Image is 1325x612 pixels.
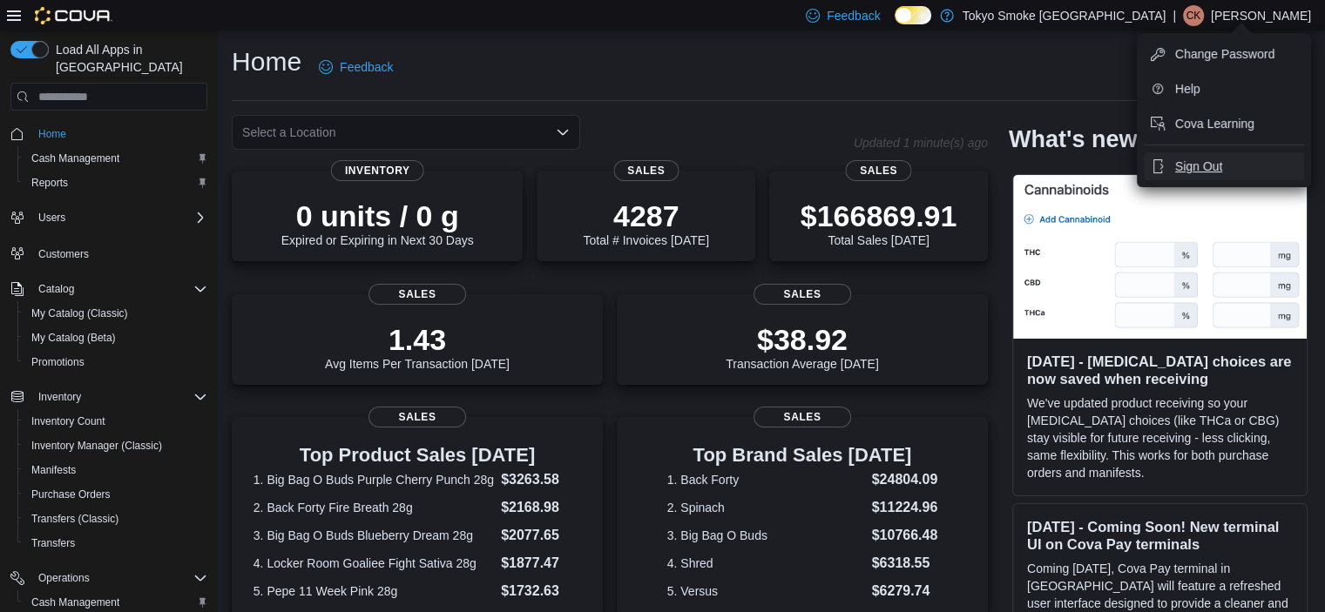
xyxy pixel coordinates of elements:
[895,24,896,25] span: Dark Mode
[872,469,938,490] dd: $24804.09
[38,247,89,261] span: Customers
[24,303,135,324] a: My Catalog (Classic)
[3,385,214,409] button: Inventory
[1144,110,1304,138] button: Cova Learning
[3,121,214,146] button: Home
[38,571,90,585] span: Operations
[17,301,214,326] button: My Catalog (Classic)
[827,7,880,24] span: Feedback
[726,322,879,371] div: Transaction Average [DATE]
[17,326,214,350] button: My Catalog (Beta)
[325,322,510,371] div: Avg Items Per Transaction [DATE]
[1144,152,1304,180] button: Sign Out
[24,352,207,373] span: Promotions
[583,198,708,247] div: Total # Invoices [DATE]
[38,282,74,296] span: Catalog
[872,497,938,518] dd: $11224.96
[895,6,931,24] input: Dark Mode
[1175,45,1274,63] span: Change Password
[24,484,207,505] span: Purchase Orders
[1144,75,1304,103] button: Help
[281,198,474,233] p: 0 units / 0 g
[872,553,938,574] dd: $6318.55
[556,125,570,139] button: Open list of options
[501,525,581,546] dd: $2077.65
[31,331,116,345] span: My Catalog (Beta)
[17,409,214,434] button: Inventory Count
[254,582,494,600] dt: 5. Pepe 11 Week Pink 28g
[583,198,708,233] p: 4287
[1175,115,1254,132] span: Cova Learning
[667,527,865,544] dt: 3. Big Bag O Buds
[31,488,111,501] span: Purchase Orders
[24,460,83,481] a: Manifests
[31,123,207,145] span: Home
[24,411,112,432] a: Inventory Count
[24,508,207,529] span: Transfers (Classic)
[24,327,123,348] a: My Catalog (Beta)
[872,525,938,546] dd: $10766.48
[17,171,214,195] button: Reports
[726,322,879,357] p: $38.92
[254,527,494,544] dt: 3. Big Bag O Buds Blueberry Dream 28g
[31,207,72,228] button: Users
[613,160,679,181] span: Sales
[31,439,162,453] span: Inventory Manager (Classic)
[24,533,82,554] a: Transfers
[1183,5,1204,26] div: Curtis Kay-Lassels
[846,160,911,181] span: Sales
[1027,518,1293,553] h3: [DATE] - Coming Soon! New terminal UI on Cova Pay terminals
[38,127,66,141] span: Home
[254,445,581,466] h3: Top Product Sales [DATE]
[754,407,851,427] span: Sales
[3,566,214,590] button: Operations
[31,512,118,526] span: Transfers (Classic)
[31,568,97,588] button: Operations
[17,146,214,171] button: Cash Management
[667,445,938,466] h3: Top Brand Sales [DATE]
[24,435,207,456] span: Inventory Manager (Classic)
[24,303,207,324] span: My Catalog (Classic)
[17,350,214,374] button: Promotions
[31,355,85,369] span: Promotions
[254,499,494,516] dt: 2. Back Forty Fire Breath 28g
[24,460,207,481] span: Manifests
[24,411,207,432] span: Inventory Count
[31,279,81,299] button: Catalog
[754,284,851,305] span: Sales
[501,581,581,602] dd: $1732.63
[1211,5,1311,26] p: [PERSON_NAME]
[24,148,207,169] span: Cash Management
[17,434,214,458] button: Inventory Manager (Classic)
[501,497,581,518] dd: $2168.98
[31,568,207,588] span: Operations
[31,176,68,190] span: Reports
[801,198,957,233] p: $166869.91
[501,469,581,490] dd: $3263.58
[31,536,75,550] span: Transfers
[854,136,988,150] p: Updated 1 minute(s) ago
[31,387,207,407] span: Inventory
[1009,125,1137,153] h2: What's new
[801,198,957,247] div: Total Sales [DATE]
[331,160,424,181] span: Inventory
[3,205,214,230] button: Users
[24,327,207,348] span: My Catalog (Beta)
[31,207,207,228] span: Users
[24,148,126,169] a: Cash Management
[501,553,581,574] dd: $1877.47
[49,41,207,76] span: Load All Apps in [GEOGRAPHIC_DATA]
[31,306,128,320] span: My Catalog (Classic)
[1186,5,1201,26] span: CK
[1175,158,1222,175] span: Sign Out
[17,531,214,555] button: Transfers
[3,277,214,301] button: Catalog
[24,435,169,456] a: Inventory Manager (Classic)
[31,242,207,264] span: Customers
[24,352,91,373] a: Promotions
[31,279,207,299] span: Catalog
[24,508,125,529] a: Transfers (Classic)
[254,555,494,572] dt: 4. Locker Room Goaliee Fight Sativa 28g
[38,211,65,225] span: Users
[872,581,938,602] dd: $6279.74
